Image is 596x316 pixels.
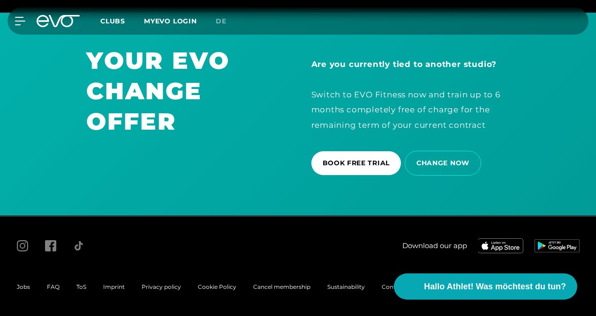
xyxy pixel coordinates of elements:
[424,280,566,293] span: Hallo Athlet! Was möchtest du tun?
[311,144,405,182] a: BOOK FREE TRIAL
[144,17,197,25] a: MYEVO LOGIN
[253,283,310,290] a: Cancel membership
[100,16,144,25] a: Clubs
[416,158,469,168] span: CHANGE NOW
[405,144,485,183] a: CHANGE NOW
[216,16,238,27] a: de
[394,273,577,300] button: Hallo Athlet! Was möchtest du tun?
[402,241,467,251] span: Download our app
[17,283,30,290] a: Jobs
[478,238,523,253] img: evofitness app
[311,59,497,69] strong: Are you currently tied to another studio?
[382,283,405,290] a: Contakt
[216,17,226,25] span: de
[142,283,181,290] a: Privacy policy
[311,57,510,132] div: Switch to EVO Fitness now and train up to 6 months completely free of charge for the remaining te...
[323,158,390,168] span: BOOK FREE TRIAL
[86,45,285,137] h1: YOUR EVO CHANGE OFFER
[76,283,86,290] a: ToS
[198,283,236,290] a: Cookie Policy
[327,283,365,290] a: Sustainability
[535,239,580,252] img: evofitness app
[100,17,125,25] span: Clubs
[47,283,60,290] a: FAQ
[103,283,125,290] a: Imprint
